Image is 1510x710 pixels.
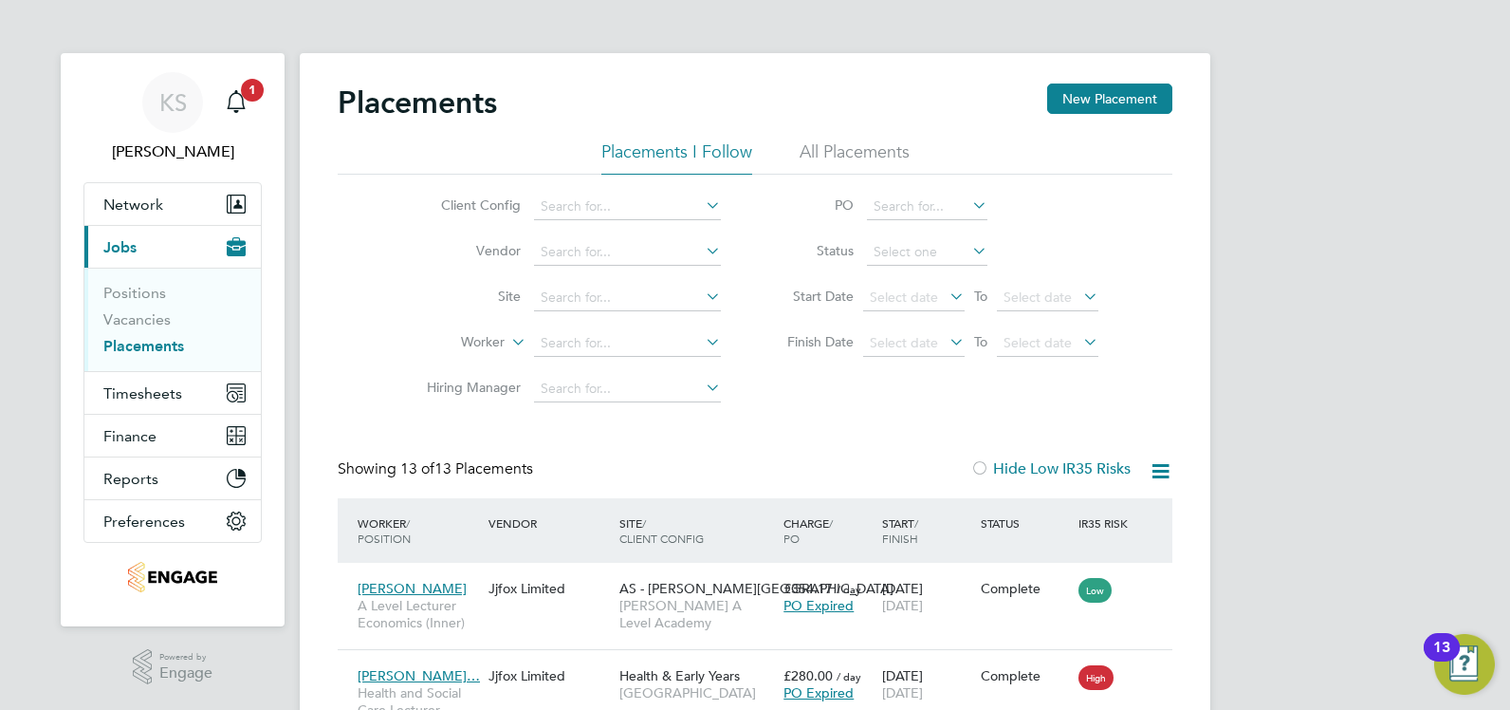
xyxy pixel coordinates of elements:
[1078,665,1114,690] span: High
[783,515,833,546] span: / PO
[83,140,262,163] span: Kelsey Stephens
[619,580,893,597] span: AS - [PERSON_NAME][GEOGRAPHIC_DATA]
[882,597,923,614] span: [DATE]
[412,196,521,214] label: Client Config
[84,372,261,414] button: Timesheets
[338,459,537,479] div: Showing
[981,667,1070,684] div: Complete
[976,506,1075,540] div: Status
[768,196,854,214] label: PO
[103,337,184,355] a: Placements
[1004,334,1072,351] span: Select date
[619,515,704,546] span: / Client Config
[768,288,854,305] label: Start Date
[837,582,861,596] span: / day
[103,284,166,302] a: Positions
[484,570,615,607] div: Jjfox Limited
[84,226,261,268] button: Jobs
[396,333,505,352] label: Worker
[484,658,615,694] div: Jjfox Limited
[870,334,938,351] span: Select date
[412,379,521,396] label: Hiring Manager
[601,140,752,175] li: Placements I Follow
[338,84,497,121] h2: Placements
[882,515,918,546] span: / Finish
[1047,84,1172,114] button: New Placement
[103,513,185,531] span: Preferences
[217,72,255,133] a: 1
[241,79,264,102] span: 1
[84,415,261,457] button: Finance
[83,562,262,592] a: Go to home page
[400,459,533,478] span: 13 Placements
[103,384,182,402] span: Timesheets
[619,667,740,684] span: Health & Early Years
[484,506,615,540] div: Vendor
[358,515,411,546] span: / Position
[615,506,779,555] div: Site
[970,459,1131,478] label: Hide Low IR35 Risks
[783,580,833,597] span: £354.17
[1074,506,1139,540] div: IR35 Risk
[534,194,721,220] input: Search for...
[870,289,938,306] span: Select date
[877,506,976,555] div: Start
[867,239,987,266] input: Select one
[159,665,212,682] span: Engage
[159,649,212,665] span: Powered by
[128,562,216,592] img: jjfox-logo-retina.png
[103,470,158,488] span: Reports
[353,657,1172,673] a: [PERSON_NAME]…Health and Social Care Lecturer (Outer)Jjfox LimitedHealth & Early Years[GEOGRAPHIC...
[1078,578,1112,603] span: Low
[783,597,854,614] span: PO Expired
[619,597,774,631] span: [PERSON_NAME] A Level Academy
[1004,289,1072,306] span: Select date
[412,288,521,305] label: Site
[1433,647,1450,672] div: 13
[783,667,833,684] span: £280.00
[412,242,521,259] label: Vendor
[84,183,261,225] button: Network
[968,284,993,308] span: To
[103,310,171,328] a: Vacancies
[534,376,721,402] input: Search for...
[133,649,213,685] a: Powered byEngage
[534,330,721,357] input: Search for...
[103,196,163,214] span: Network
[619,684,774,701] span: [GEOGRAPHIC_DATA]
[84,458,261,499] button: Reports
[61,53,285,626] nav: Main navigation
[400,459,434,478] span: 13 of
[534,239,721,266] input: Search for...
[867,194,987,220] input: Search for...
[768,333,854,350] label: Finish Date
[353,570,1172,586] a: [PERSON_NAME]A Level Lecturer Economics (Inner)Jjfox LimitedAS - [PERSON_NAME][GEOGRAPHIC_DATA][P...
[103,238,137,256] span: Jobs
[877,570,976,624] div: [DATE]
[800,140,910,175] li: All Placements
[84,500,261,542] button: Preferences
[768,242,854,259] label: Status
[534,285,721,311] input: Search for...
[1434,634,1495,695] button: Open Resource Center, 13 new notifications
[968,329,993,354] span: To
[837,669,861,683] span: / day
[83,72,262,163] a: KS[PERSON_NAME]
[353,506,484,555] div: Worker
[779,506,877,555] div: Charge
[783,684,854,701] span: PO Expired
[358,667,480,684] span: [PERSON_NAME]…
[159,90,187,115] span: KS
[358,580,467,597] span: [PERSON_NAME]
[882,684,923,701] span: [DATE]
[103,427,157,445] span: Finance
[84,268,261,371] div: Jobs
[981,580,1070,597] div: Complete
[358,597,479,631] span: A Level Lecturer Economics (Inner)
